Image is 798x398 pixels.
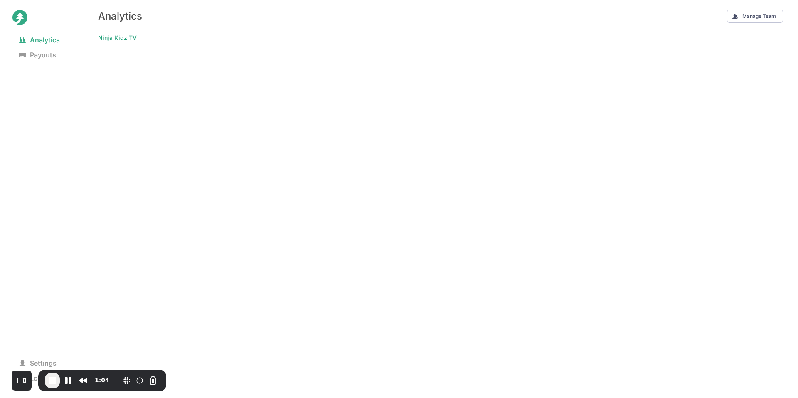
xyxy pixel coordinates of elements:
[12,34,66,46] span: Analytics
[12,357,63,369] span: Settings
[727,10,783,23] button: Manage Team
[12,49,63,61] span: Payouts
[98,10,142,22] h3: Analytics
[98,32,137,44] span: Ninja Kidz TV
